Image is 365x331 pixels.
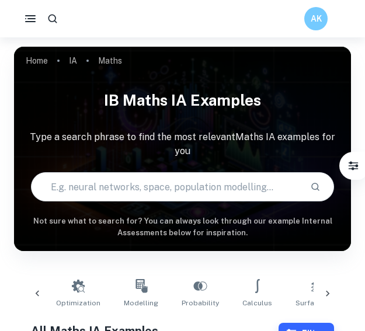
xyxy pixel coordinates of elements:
a: IA [69,53,77,69]
span: Modelling [124,298,158,308]
p: Maths [98,54,122,67]
input: E.g. neural networks, space, population modelling... [32,170,301,203]
span: Probability [182,298,219,308]
button: AK [304,7,328,30]
span: Optimization [56,298,100,308]
h6: AK [310,12,323,25]
span: Surface Area [296,298,340,308]
a: Home [26,53,48,69]
h1: IB Maths IA examples [14,84,351,116]
button: Search [305,177,325,197]
p: Type a search phrase to find the most relevant Maths IA examples for you [14,130,351,158]
span: Calculus [242,298,272,308]
h6: Not sure what to search for? You can always look through our example Internal Assessments below f... [14,215,351,239]
button: Filter [342,154,365,177]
